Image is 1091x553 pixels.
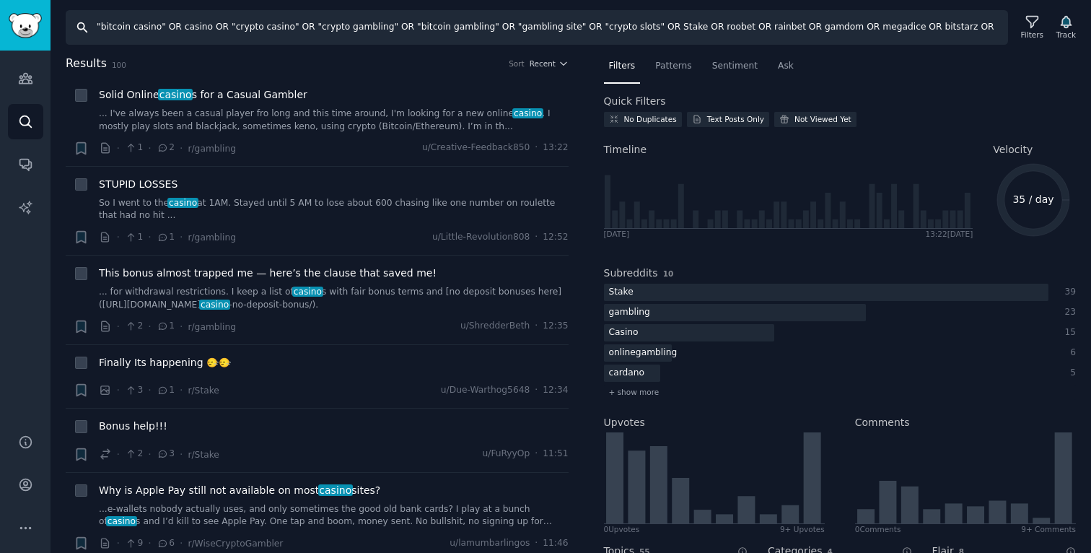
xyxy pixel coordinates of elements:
a: This bonus almost trapped me — here’s the clause that saved me! [99,266,437,281]
span: · [535,320,538,333]
span: Velocity [993,142,1033,157]
span: u/Due-Warthog5648 [441,384,530,397]
span: · [180,230,183,245]
text: 35 / day [1013,193,1054,205]
span: · [535,141,538,154]
div: 23 [1064,306,1077,319]
span: · [180,319,183,334]
div: 5 [1064,367,1077,380]
span: 1 [157,320,175,333]
span: r/gambling [188,232,236,243]
div: Track [1056,30,1076,40]
span: Ask [778,60,794,73]
span: casino [318,484,353,496]
span: Results [66,55,107,73]
span: Solid Online s for a Casual Gambler [99,87,307,103]
a: Why is Apple Pay still not available on mostcasinosites? [99,483,380,498]
span: · [180,536,183,551]
span: 1 [157,384,175,397]
a: So I went to thecasinoat 1AM. Stayed until 5 AM to lose about 600 chasing like one number on roul... [99,197,569,222]
button: Recent [530,58,569,69]
span: 1 [125,141,143,154]
span: 2 [157,141,175,154]
div: Casino [604,324,644,342]
img: GummySearch logo [9,13,42,38]
a: STUPID LOSSES [99,177,178,192]
span: · [535,448,538,461]
div: 9+ Comments [1021,524,1076,534]
span: casino [512,108,543,118]
span: 12:34 [543,384,568,397]
span: 1 [157,231,175,244]
span: · [535,231,538,244]
span: Timeline [604,142,647,157]
span: r/Stake [188,450,219,460]
h2: Quick Filters [604,94,666,109]
a: ... for withdrawal restrictions. I keep a list ofcasinos with fair bonus terms and [no deposit bo... [99,286,569,311]
span: · [117,141,120,156]
span: 12:52 [543,231,568,244]
span: r/gambling [188,144,236,154]
div: cardano [604,365,650,383]
h2: Upvotes [604,415,645,430]
span: 11:46 [543,537,568,550]
span: u/FuRyyOp [482,448,530,461]
span: Patterns [655,60,691,73]
span: 12:35 [543,320,568,333]
a: Solid Onlinecasinos for a Casual Gambler [99,87,307,103]
span: 3 [157,448,175,461]
div: 0 Comment s [855,524,901,534]
span: 3 [125,384,143,397]
span: · [180,383,183,398]
span: r/gambling [188,322,236,332]
span: · [148,447,151,462]
span: Sentiment [712,60,758,73]
div: gambling [604,304,655,322]
span: Bonus help!!! [99,419,167,434]
span: 11:51 [543,448,568,461]
span: 10 [663,269,674,278]
span: 1 [125,231,143,244]
span: · [117,319,120,334]
div: 9+ Upvotes [780,524,825,534]
div: [DATE] [604,229,630,239]
span: u/lamumbarlingos [450,537,530,550]
a: ...e-wallets nobody actually uses, and only sometimes the good old bank cards? I play at a bunch ... [99,503,569,528]
span: casino [167,198,198,208]
span: casino [199,300,230,310]
div: 39 [1064,286,1077,299]
span: · [180,141,183,156]
span: Filters [609,60,636,73]
span: · [148,536,151,551]
span: Recent [530,58,556,69]
span: Why is Apple Pay still not available on most sites? [99,483,380,498]
span: · [148,141,151,156]
span: · [117,230,120,245]
span: 9 [125,537,143,550]
span: 100 [112,61,126,69]
div: Not Viewed Yet [794,114,851,124]
div: Filters [1021,30,1043,40]
span: u/Creative-Feedback850 [422,141,530,154]
span: u/ShredderBeth [460,320,530,333]
div: 0 Upvote s [604,524,640,534]
span: · [180,447,183,462]
div: No Duplicates [624,114,677,124]
span: 2 [125,448,143,461]
div: 13:22 [DATE] [925,229,973,239]
span: · [148,319,151,334]
div: 6 [1064,347,1077,360]
a: Finally Its happening 🙂‍↔️🙂‍↔️ [99,355,231,370]
span: casino [158,89,193,100]
span: casino [106,516,137,526]
span: casino [292,287,323,297]
span: · [117,383,120,398]
span: · [535,537,538,550]
span: r/WiseCryptoGambler [188,539,283,549]
div: Text Posts Only [707,114,764,124]
div: Stake [604,284,639,302]
div: Sort [509,58,525,69]
div: 15 [1064,326,1077,339]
